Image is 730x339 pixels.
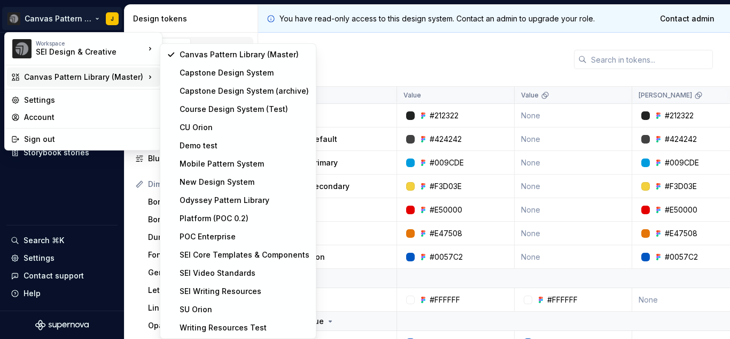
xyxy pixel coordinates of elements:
div: POC Enterprise [180,231,309,242]
div: SEI Video Standards [180,268,309,278]
img: 3ce36157-9fde-47d2-9eb8-fa8ebb961d3d.png [12,39,32,58]
div: SEI Core Templates & Components [180,250,309,260]
div: Settings [24,95,156,106]
div: Writing Resources Test [180,322,309,333]
div: SU Orion [180,304,309,315]
div: Course Design System (Test) [180,104,309,115]
div: Capstone Design System [180,67,309,78]
div: Capstone Design System (archive) [180,86,309,96]
div: Mobile Pattern System [180,159,309,169]
div: Canvas Pattern Library (Master) [180,49,309,60]
div: Odyssey Pattern Library [180,195,309,206]
div: Platform (POC 0.2) [180,213,309,224]
div: CU Orion [180,122,309,133]
div: Account [24,112,156,123]
div: Sign out [24,134,156,145]
div: SEI Design & Creative [36,47,127,57]
div: SEI Writing Resources [180,286,309,297]
div: Workspace [36,40,145,47]
div: Canvas Pattern Library (Master) [24,72,145,82]
div: Demo test [180,140,309,151]
div: New Design System [180,177,309,187]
